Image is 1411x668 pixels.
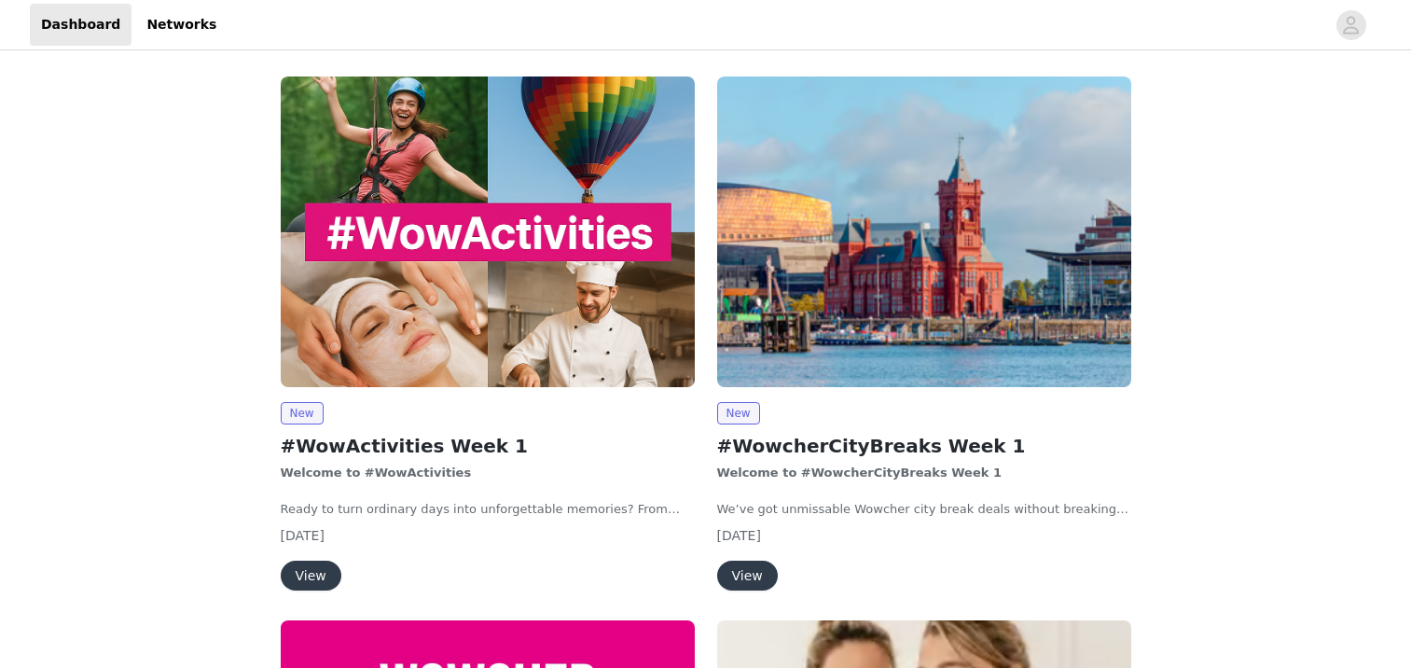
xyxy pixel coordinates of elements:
a: View [281,569,341,583]
div: avatar [1342,10,1360,40]
h2: #WowcherCityBreaks Week 1 [717,432,1131,460]
img: wowcher.co.uk [717,77,1131,387]
strong: Welcome to #WowcherCityBreaks Week 1 [717,466,1002,480]
span: [DATE] [281,528,325,543]
span: New [717,402,760,424]
a: Dashboard [30,4,131,46]
strong: Welcome to #WowActivities [281,466,472,480]
img: wowcher.co.uk [281,77,695,387]
span: [DATE] [717,528,761,543]
h2: #WowActivities Week 1 [281,432,695,460]
p: We’ve got unmissable Wowcher city break deals without breaking the bank. [717,500,1131,519]
button: View [281,561,341,591]
button: View [717,561,778,591]
a: View [717,569,778,583]
a: Networks [135,4,228,46]
p: Ready to turn ordinary days into unforgettable memories? From heart-pumping adventures to relaxin... [281,500,695,519]
span: New [281,402,324,424]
